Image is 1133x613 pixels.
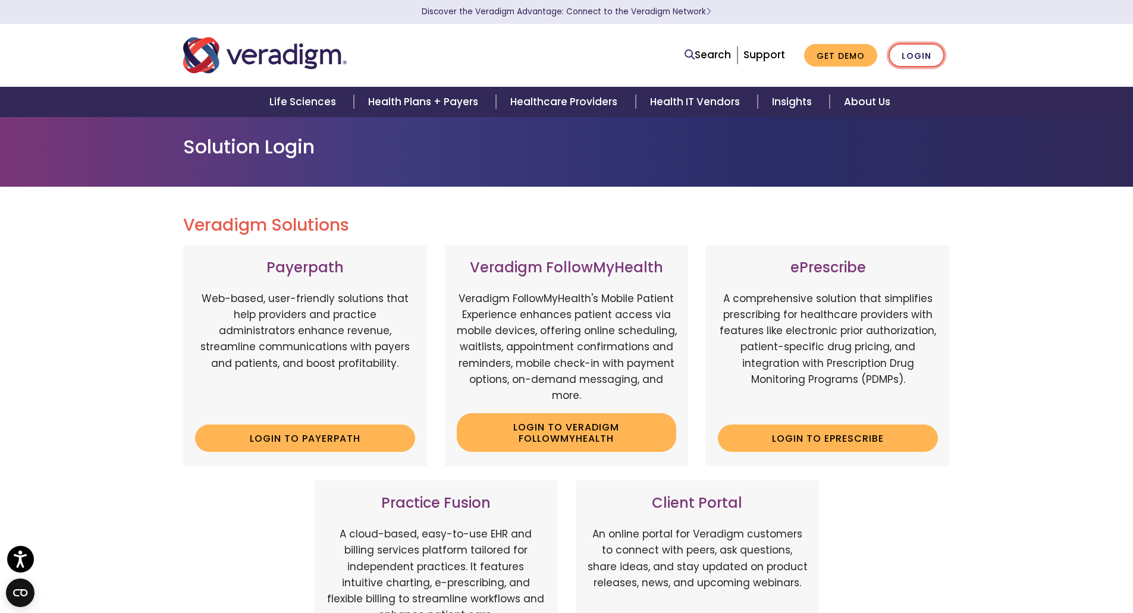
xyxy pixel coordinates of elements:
a: Login to Veradigm FollowMyHealth [457,413,677,452]
a: Health IT Vendors [636,87,758,117]
img: Veradigm logo [183,36,347,75]
a: Life Sciences [255,87,354,117]
h3: Practice Fusion [326,495,546,512]
p: Web-based, user-friendly solutions that help providers and practice administrators enhance revenu... [195,291,415,416]
span: Learn More [706,6,711,17]
h3: Client Portal [588,495,808,512]
a: Login to ePrescribe [718,425,938,452]
a: Healthcare Providers [496,87,635,117]
p: A comprehensive solution that simplifies prescribing for healthcare providers with features like ... [718,291,938,416]
a: Get Demo [804,44,877,67]
h3: Payerpath [195,259,415,276]
p: Veradigm FollowMyHealth's Mobile Patient Experience enhances patient access via mobile devices, o... [457,291,677,404]
h3: ePrescribe [718,259,938,276]
a: Search [685,47,731,63]
h1: Solution Login [183,136,950,158]
iframe: Drift Chat Widget [905,527,1119,599]
h3: Veradigm FollowMyHealth [457,259,677,276]
a: Login to Payerpath [195,425,415,452]
button: Open CMP widget [6,579,34,607]
a: About Us [830,87,905,117]
a: Discover the Veradigm Advantage: Connect to the Veradigm NetworkLearn More [422,6,711,17]
a: Insights [758,87,830,117]
a: Health Plans + Payers [354,87,496,117]
h2: Veradigm Solutions [183,215,950,235]
a: Support [743,48,785,62]
a: Login [889,43,944,68]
